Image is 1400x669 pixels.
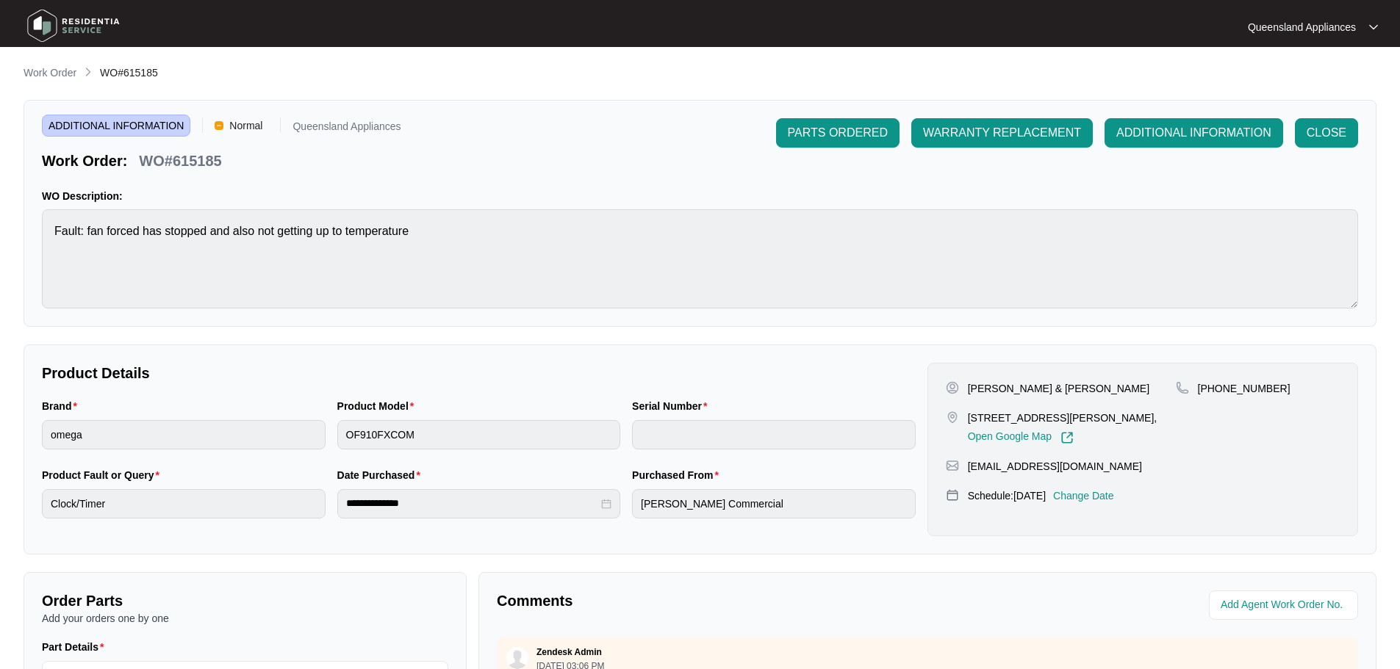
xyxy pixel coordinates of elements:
[42,151,127,171] p: Work Order:
[1060,431,1074,444] img: Link-External
[923,124,1081,142] span: WARRANTY REPLACEMENT
[42,489,326,518] input: Product Fault or Query
[1307,124,1346,142] span: CLOSE
[946,411,959,424] img: map-pin
[946,459,959,472] img: map-pin
[346,496,599,511] input: Date Purchased
[1176,381,1189,394] img: map-pin
[337,399,420,413] label: Product Model
[776,118,900,148] button: PARTS ORDERED
[968,431,1074,444] a: Open Google Map
[1105,118,1283,148] button: ADDITIONAL INFORMATION
[215,121,223,130] img: Vercel Logo
[1198,381,1290,396] p: [PHONE_NUMBER]
[911,118,1093,148] button: WARRANTY REPLACEMENT
[968,381,1149,396] p: [PERSON_NAME] & [PERSON_NAME]
[632,399,713,413] label: Serial Number
[1295,118,1358,148] button: CLOSE
[42,115,190,137] span: ADDITIONAL INFORMATION
[42,189,1358,203] p: WO Description:
[946,488,959,502] img: map-pin
[788,124,888,142] span: PARTS ORDERED
[632,489,916,518] input: Purchased From
[968,411,1157,425] p: [STREET_ADDRESS][PERSON_NAME],
[946,381,959,394] img: user-pin
[1369,23,1378,31] img: dropdown arrow
[100,67,158,79] span: WO#615185
[42,590,448,611] p: Order Parts
[632,420,916,449] input: Serial Number
[497,590,917,611] p: Comments
[24,65,76,80] p: Work Order
[42,363,916,383] p: Product Details
[82,66,94,78] img: chevron-right
[42,209,1358,308] textarea: Fault: fan forced has stopped and also not getting up to temperature
[292,121,401,137] p: Queensland Appliances
[1053,488,1114,503] p: Change Date
[21,65,79,82] a: Work Order
[968,459,1142,474] p: [EMAIL_ADDRESS][DOMAIN_NAME]
[1248,20,1356,35] p: Queensland Appliances
[968,488,1046,503] p: Schedule: [DATE]
[223,115,268,137] span: Normal
[42,468,165,482] label: Product Fault or Query
[42,420,326,449] input: Brand
[632,468,725,482] label: Purchased From
[337,420,621,449] input: Product Model
[1221,596,1349,614] input: Add Agent Work Order No.
[42,611,448,626] p: Add your orders one by one
[42,640,110,654] label: Part Details
[506,647,528,669] img: user.svg
[536,646,602,658] p: Zendesk Admin
[22,4,125,48] img: residentia service logo
[1116,124,1271,142] span: ADDITIONAL INFORMATION
[337,468,426,482] label: Date Purchased
[42,399,83,413] label: Brand
[139,151,221,171] p: WO#615185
